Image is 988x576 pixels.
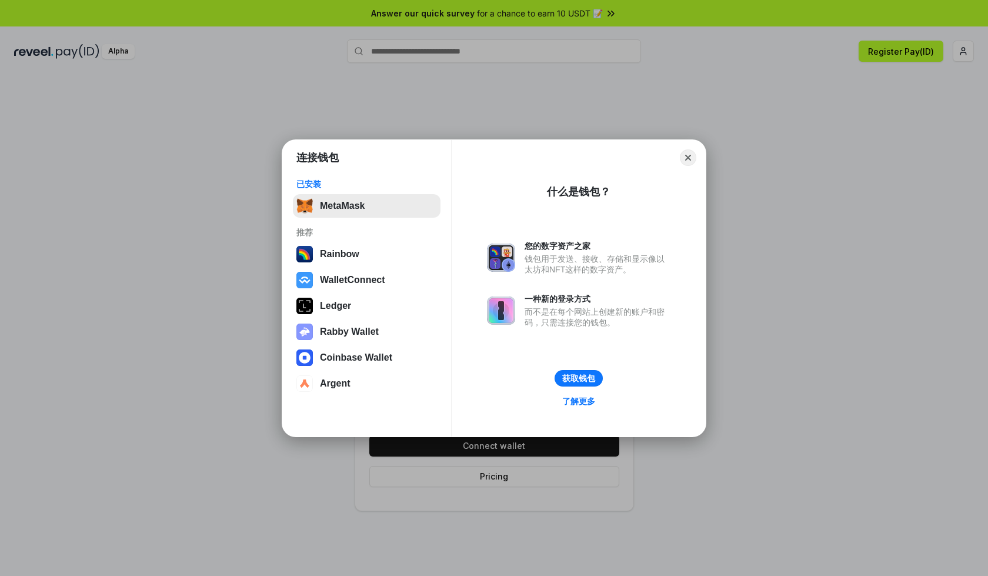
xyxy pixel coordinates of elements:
[320,352,392,363] div: Coinbase Wallet
[296,324,313,340] img: svg+xml,%3Csvg%20xmlns%3D%22http%3A%2F%2Fwww.w3.org%2F2000%2Fsvg%22%20fill%3D%22none%22%20viewBox...
[680,149,696,166] button: Close
[487,297,515,325] img: svg+xml,%3Csvg%20xmlns%3D%22http%3A%2F%2Fwww.w3.org%2F2000%2Fsvg%22%20fill%3D%22none%22%20viewBox...
[525,241,670,251] div: 您的数字资产之家
[320,249,359,259] div: Rainbow
[296,246,313,262] img: svg+xml,%3Csvg%20width%3D%22120%22%20height%3D%22120%22%20viewBox%3D%220%200%20120%20120%22%20fil...
[562,396,595,407] div: 了解更多
[293,242,440,266] button: Rainbow
[296,375,313,392] img: svg+xml,%3Csvg%20width%3D%2228%22%20height%3D%2228%22%20viewBox%3D%220%200%2028%2028%22%20fill%3D...
[296,227,437,238] div: 推荐
[525,307,670,328] div: 而不是在每个网站上创建新的账户和密码，只需连接您的钱包。
[293,346,440,369] button: Coinbase Wallet
[293,372,440,395] button: Argent
[320,327,379,337] div: Rabby Wallet
[320,301,351,311] div: Ledger
[296,179,437,189] div: 已安装
[525,294,670,304] div: 一种新的登录方式
[293,268,440,292] button: WalletConnect
[555,394,602,409] a: 了解更多
[296,151,339,165] h1: 连接钱包
[487,244,515,272] img: svg+xml,%3Csvg%20xmlns%3D%22http%3A%2F%2Fwww.w3.org%2F2000%2Fsvg%22%20fill%3D%22none%22%20viewBox...
[296,198,313,214] img: svg+xml,%3Csvg%20fill%3D%22none%22%20height%3D%2233%22%20viewBox%3D%220%200%2035%2033%22%20width%...
[562,373,595,384] div: 获取钱包
[320,201,365,211] div: MetaMask
[293,294,440,318] button: Ledger
[293,320,440,344] button: Rabby Wallet
[293,194,440,218] button: MetaMask
[547,185,610,199] div: 什么是钱包？
[525,254,670,275] div: 钱包用于发送、接收、存储和显示像以太坊和NFT这样的数字资产。
[320,275,385,285] div: WalletConnect
[296,298,313,314] img: svg+xml,%3Csvg%20xmlns%3D%22http%3A%2F%2Fwww.w3.org%2F2000%2Fsvg%22%20width%3D%2228%22%20height%3...
[296,272,313,288] img: svg+xml,%3Csvg%20width%3D%2228%22%20height%3D%2228%22%20viewBox%3D%220%200%2028%2028%22%20fill%3D...
[320,378,351,389] div: Argent
[296,349,313,366] img: svg+xml,%3Csvg%20width%3D%2228%22%20height%3D%2228%22%20viewBox%3D%220%200%2028%2028%22%20fill%3D...
[555,370,603,387] button: 获取钱包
